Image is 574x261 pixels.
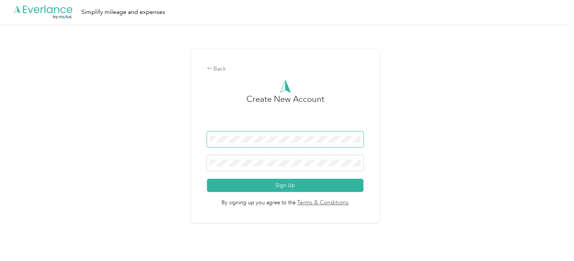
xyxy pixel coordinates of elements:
div: Back [207,65,364,74]
a: Terms & Conditions [296,199,349,207]
button: Sign Up [207,179,364,192]
span: By signing up you agree to the [207,192,364,207]
h3: Create New Account [246,93,324,131]
div: Simplify mileage and expenses [81,8,165,17]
